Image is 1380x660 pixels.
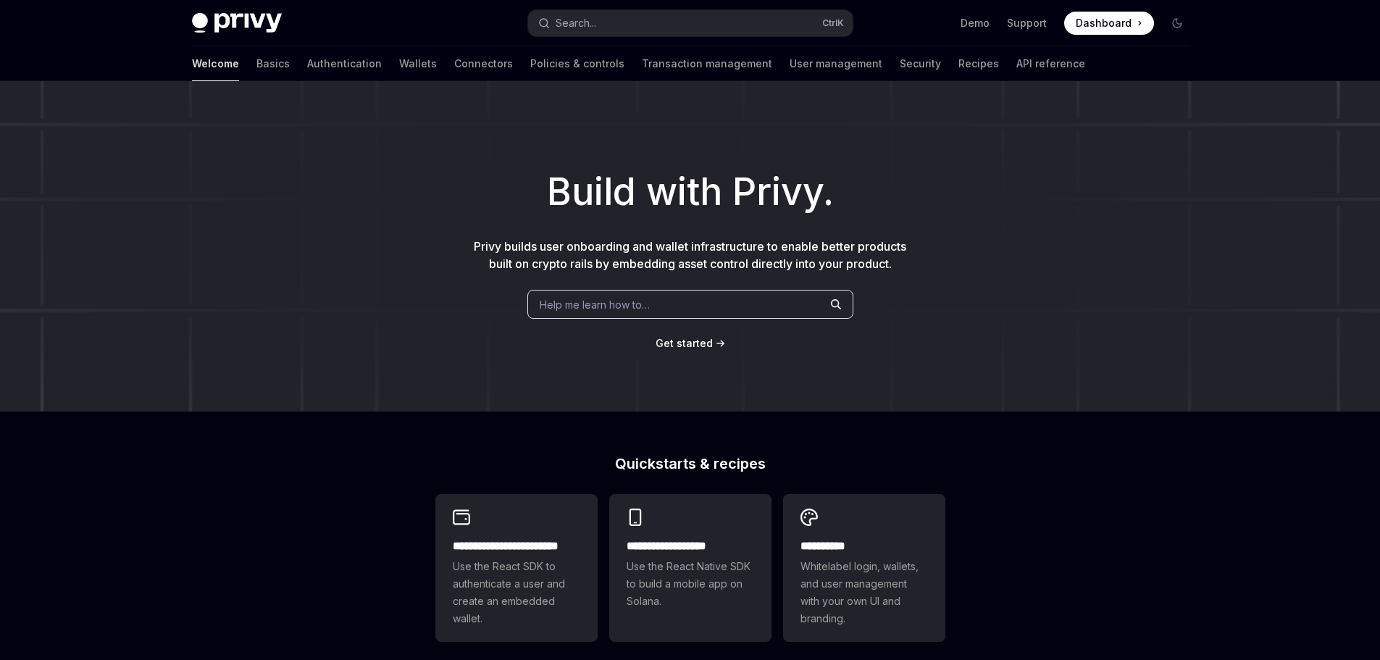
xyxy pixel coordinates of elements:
[530,46,624,81] a: Policies & controls
[656,337,713,349] span: Get started
[790,46,882,81] a: User management
[1007,16,1047,30] a: Support
[627,558,754,610] span: Use the React Native SDK to build a mobile app on Solana.
[474,239,906,271] span: Privy builds user onboarding and wallet infrastructure to enable better products built on crypto ...
[958,46,999,81] a: Recipes
[961,16,990,30] a: Demo
[399,46,437,81] a: Wallets
[1016,46,1085,81] a: API reference
[528,10,853,36] button: Search...CtrlK
[1076,16,1132,30] span: Dashboard
[783,494,945,642] a: **** *****Whitelabel login, wallets, and user management with your own UI and branding.
[307,46,382,81] a: Authentication
[656,336,713,351] a: Get started
[1064,12,1154,35] a: Dashboard
[900,46,941,81] a: Security
[435,456,945,471] h2: Quickstarts & recipes
[800,558,928,627] span: Whitelabel login, wallets, and user management with your own UI and branding.
[192,46,239,81] a: Welcome
[192,13,282,33] img: dark logo
[453,558,580,627] span: Use the React SDK to authenticate a user and create an embedded wallet.
[256,46,290,81] a: Basics
[822,17,844,29] span: Ctrl K
[1166,12,1189,35] button: Toggle dark mode
[556,14,596,32] div: Search...
[642,46,772,81] a: Transaction management
[540,297,650,312] span: Help me learn how to…
[23,164,1357,220] h1: Build with Privy.
[454,46,513,81] a: Connectors
[609,494,771,642] a: **** **** **** ***Use the React Native SDK to build a mobile app on Solana.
